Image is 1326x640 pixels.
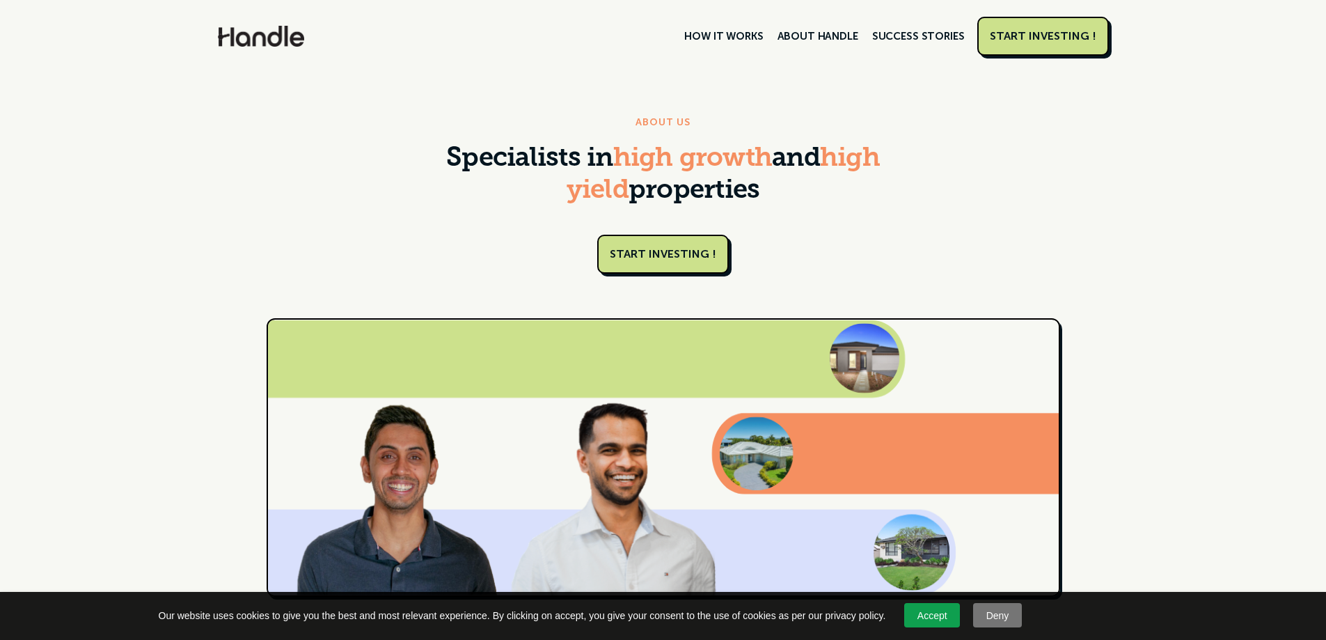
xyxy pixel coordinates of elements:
[904,603,960,627] a: Accept
[865,24,972,48] a: SUCCESS STORIES
[613,146,773,173] span: high growth
[444,143,883,207] h1: Specialists in and properties
[636,114,691,131] div: ABOUT US
[677,24,770,48] a: HOW IT WORKS
[597,235,729,274] a: START INVESTING !
[567,146,880,205] span: high yield
[771,24,865,48] a: ABOUT HANDLE
[159,609,886,623] span: Our website uses cookies to give you the best and most relevant experience. By clicking on accept...
[990,29,1096,43] div: START INVESTING !
[977,17,1109,56] a: START INVESTING !
[973,603,1022,627] a: Deny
